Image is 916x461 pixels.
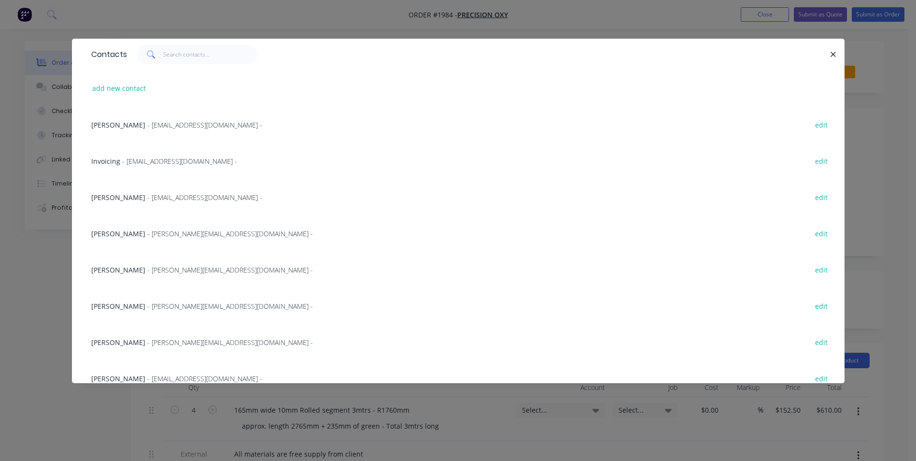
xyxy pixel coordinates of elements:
span: - [PERSON_NAME][EMAIL_ADDRESS][DOMAIN_NAME] - [147,229,313,238]
span: - [EMAIL_ADDRESS][DOMAIN_NAME] - [147,374,262,383]
button: edit [810,118,833,131]
button: edit [810,263,833,276]
button: add new contact [87,82,151,95]
span: - [EMAIL_ADDRESS][DOMAIN_NAME] - [147,193,262,202]
div: Contacts [86,39,127,70]
input: Search contacts... [163,45,257,64]
button: edit [810,335,833,348]
button: edit [810,190,833,203]
span: [PERSON_NAME] [91,374,145,383]
span: - [EMAIL_ADDRESS][DOMAIN_NAME] - [122,157,237,166]
span: - [PERSON_NAME][EMAIL_ADDRESS][DOMAIN_NAME] - [147,302,313,311]
span: - [PERSON_NAME][EMAIL_ADDRESS][DOMAIN_NAME] - [147,265,313,274]
button: edit [810,227,833,240]
span: [PERSON_NAME] [91,229,145,238]
span: [PERSON_NAME] [91,120,145,130]
span: Invoicing [91,157,120,166]
button: edit [810,154,833,167]
button: edit [810,299,833,312]
span: [PERSON_NAME] [91,338,145,347]
span: [PERSON_NAME] [91,193,145,202]
span: [PERSON_NAME] [91,302,145,311]
button: edit [810,372,833,385]
span: - [PERSON_NAME][EMAIL_ADDRESS][DOMAIN_NAME] - [147,338,313,347]
span: - [EMAIL_ADDRESS][DOMAIN_NAME] - [147,120,262,130]
span: [PERSON_NAME] [91,265,145,274]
